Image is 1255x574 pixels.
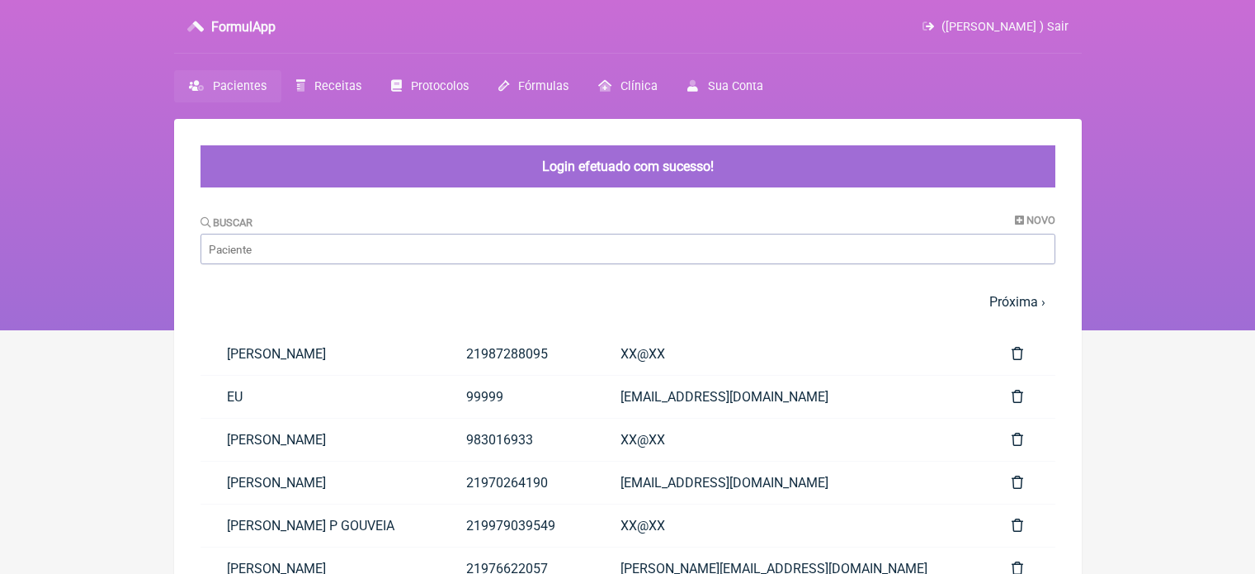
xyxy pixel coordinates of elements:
[201,234,1055,264] input: Paciente
[201,284,1055,320] nav: pager
[440,333,594,375] a: 21987288095
[314,79,361,93] span: Receitas
[440,462,594,504] a: 21970264190
[211,19,276,35] h3: FormulApp
[941,20,1069,34] span: ([PERSON_NAME] ) Sair
[922,20,1068,34] a: ([PERSON_NAME] ) Sair
[201,216,253,229] label: Buscar
[201,505,440,547] a: [PERSON_NAME] P GOUVEIA
[594,333,985,375] a: XX@XX
[594,419,985,461] a: XX@XX
[440,505,594,547] a: 219979039549
[484,70,583,102] a: Fórmulas
[672,70,777,102] a: Sua Conta
[281,70,376,102] a: Receitas
[411,79,469,93] span: Protocolos
[1026,214,1055,226] span: Novo
[594,462,985,504] a: [EMAIL_ADDRESS][DOMAIN_NAME]
[201,462,440,504] a: [PERSON_NAME]
[518,79,569,93] span: Fórmulas
[594,376,985,418] a: [EMAIL_ADDRESS][DOMAIN_NAME]
[213,79,267,93] span: Pacientes
[1015,214,1055,226] a: Novo
[594,505,985,547] a: XX@XX
[708,79,763,93] span: Sua Conta
[620,79,658,93] span: Clínica
[989,294,1045,310] a: Próxima ›
[174,70,281,102] a: Pacientes
[440,376,594,418] a: 99999
[201,333,440,375] a: [PERSON_NAME]
[440,419,594,461] a: 983016933
[201,145,1055,187] div: Login efetuado com sucesso!
[201,376,440,418] a: EU
[201,419,440,461] a: [PERSON_NAME]
[376,70,484,102] a: Protocolos
[583,70,672,102] a: Clínica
